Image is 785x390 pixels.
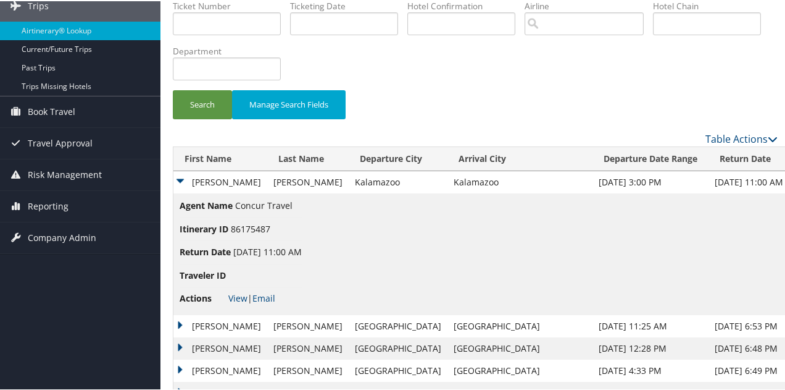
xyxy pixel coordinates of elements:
span: Itinerary ID [180,221,228,235]
button: Manage Search Fields [232,89,346,118]
td: [GEOGRAPHIC_DATA] [349,358,447,381]
td: [GEOGRAPHIC_DATA] [447,314,592,336]
td: [PERSON_NAME] [267,336,349,358]
span: | [228,291,275,303]
a: Email [252,291,275,303]
td: [DATE] 4:33 PM [592,358,708,381]
td: [PERSON_NAME] [173,314,267,336]
span: Book Travel [28,95,75,126]
td: [PERSON_NAME] [173,170,267,192]
td: [PERSON_NAME] [267,358,349,381]
th: Arrival City: activate to sort column ascending [447,146,592,170]
span: Risk Management [28,158,102,189]
button: Search [173,89,232,118]
span: 86175487 [231,222,270,234]
td: [PERSON_NAME] [173,336,267,358]
td: [GEOGRAPHIC_DATA] [349,314,447,336]
td: [PERSON_NAME] [173,358,267,381]
td: [GEOGRAPHIC_DATA] [447,358,592,381]
td: [GEOGRAPHIC_DATA] [349,336,447,358]
td: Kalamazoo [349,170,447,192]
a: View [228,291,247,303]
th: First Name: activate to sort column ascending [173,146,267,170]
th: Departure City: activate to sort column ascending [349,146,447,170]
label: Department [173,44,290,56]
span: Traveler ID [180,268,226,281]
td: [DATE] 11:25 AM [592,314,708,336]
td: [GEOGRAPHIC_DATA] [447,336,592,358]
span: Concur Travel [235,198,293,210]
span: [DATE] 11:00 AM [233,245,302,256]
td: [PERSON_NAME] [267,170,349,192]
td: [PERSON_NAME] [267,314,349,336]
td: [DATE] 12:28 PM [592,336,708,358]
span: Actions [180,290,226,304]
a: Table Actions [705,131,778,145]
span: Travel Approval [28,127,93,158]
th: Last Name: activate to sort column ascending [267,146,349,170]
span: Reporting [28,190,69,221]
span: Company Admin [28,221,96,252]
span: Agent Name [180,198,233,211]
span: Return Date [180,244,231,258]
td: Kalamazoo [447,170,592,192]
td: [DATE] 3:00 PM [592,170,708,192]
th: Departure Date Range: activate to sort column ascending [592,146,708,170]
